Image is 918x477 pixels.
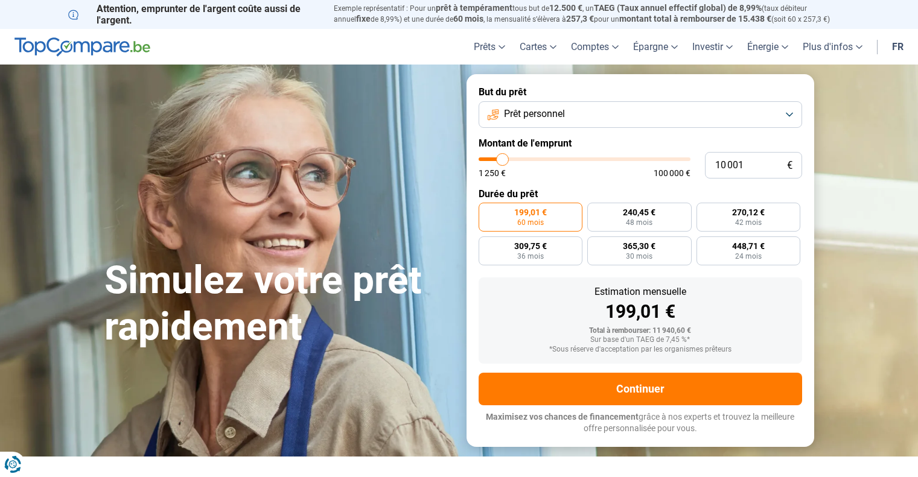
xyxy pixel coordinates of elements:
[512,29,564,65] a: Cartes
[795,29,870,65] a: Plus d'infos
[486,412,639,422] span: Maximisez vos chances de financement
[626,253,652,260] span: 30 mois
[453,14,483,24] span: 60 mois
[654,169,690,177] span: 100 000 €
[594,3,762,13] span: TAEG (Taux annuel effectif global) de 8,99%
[623,242,655,250] span: 365,30 €
[885,29,911,65] a: fr
[479,373,802,405] button: Continuer
[436,3,512,13] span: prêt à tempérament
[479,137,802,149] label: Montant de l'emprunt
[735,253,762,260] span: 24 mois
[787,160,792,171] span: €
[514,208,547,216] span: 199,01 €
[732,242,765,250] span: 448,71 €
[479,169,506,177] span: 1 250 €
[732,208,765,216] span: 270,12 €
[514,242,547,250] span: 309,75 €
[488,327,792,335] div: Total à rembourser: 11 940,60 €
[564,29,626,65] a: Comptes
[488,346,792,354] div: *Sous réserve d'acceptation par les organismes prêteurs
[623,208,655,216] span: 240,45 €
[479,101,802,128] button: Prêt personnel
[14,37,150,57] img: TopCompare
[479,188,802,200] label: Durée du prêt
[685,29,740,65] a: Investir
[104,257,452,350] h1: Simulez votre prêt rapidement
[626,29,685,65] a: Épargne
[479,86,802,98] label: But du prêt
[479,411,802,435] p: grâce à nos experts et trouvez la meilleure offre personnalisée pour vous.
[504,107,565,121] span: Prêt personnel
[549,3,582,13] span: 12.500 €
[517,253,544,260] span: 36 mois
[467,29,512,65] a: Prêts
[488,303,792,321] div: 199,01 €
[740,29,795,65] a: Énergie
[356,14,371,24] span: fixe
[626,219,652,226] span: 48 mois
[566,14,594,24] span: 257,3 €
[735,219,762,226] span: 42 mois
[619,14,771,24] span: montant total à rembourser de 15.438 €
[68,3,319,26] p: Attention, emprunter de l'argent coûte aussi de l'argent.
[334,3,850,25] p: Exemple représentatif : Pour un tous but de , un (taux débiteur annuel de 8,99%) et une durée de ...
[488,287,792,297] div: Estimation mensuelle
[517,219,544,226] span: 60 mois
[488,336,792,344] div: Sur base d'un TAEG de 7,45 %*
